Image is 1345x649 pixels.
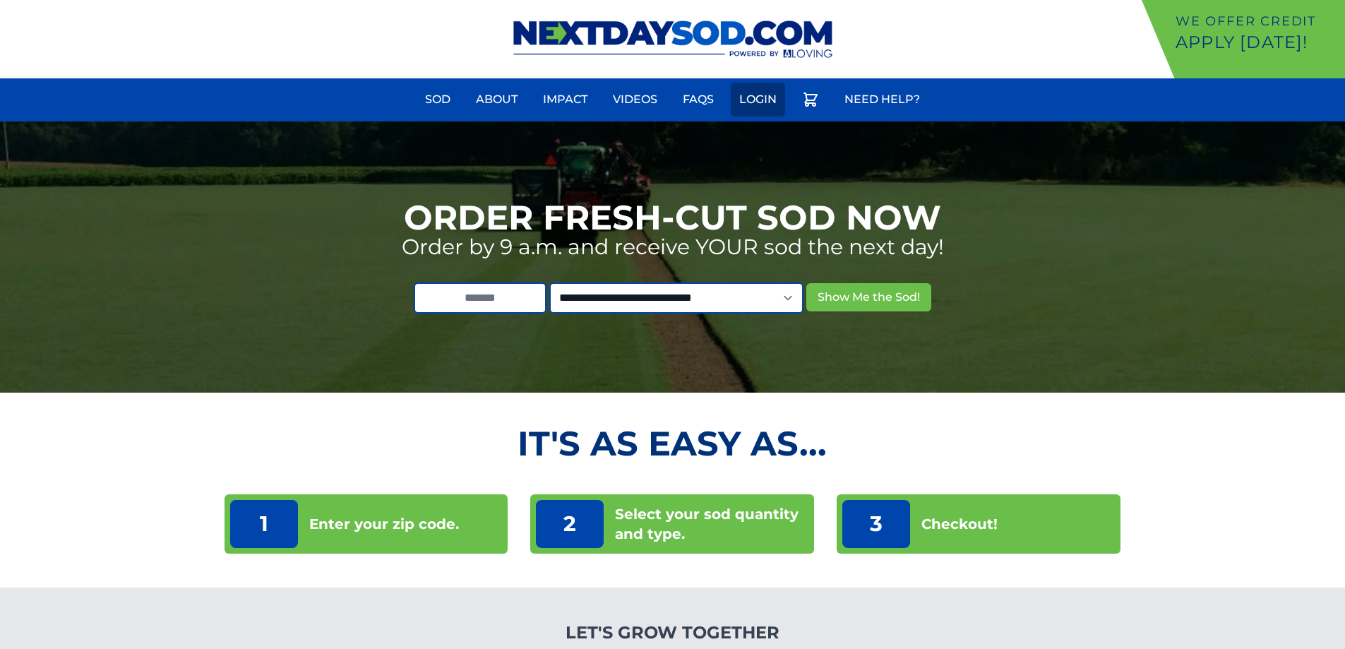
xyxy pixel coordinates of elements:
[417,83,459,117] a: Sod
[225,427,1121,460] h2: It's as Easy As...
[230,500,298,548] p: 1
[1176,31,1339,54] p: Apply [DATE]!
[674,83,722,117] a: FAQs
[402,234,944,260] p: Order by 9 a.m. and receive YOUR sod the next day!
[842,500,910,548] p: 3
[467,83,526,117] a: About
[1176,11,1339,31] p: We offer Credit
[615,504,808,544] p: Select your sod quantity and type.
[309,514,459,534] p: Enter your zip code.
[490,621,855,644] h4: Let's Grow Together
[836,83,928,117] a: Need Help?
[534,83,596,117] a: Impact
[731,83,785,117] a: Login
[404,201,941,234] h1: Order Fresh-Cut Sod Now
[921,514,998,534] p: Checkout!
[604,83,666,117] a: Videos
[536,500,604,548] p: 2
[806,283,931,311] button: Show Me the Sod!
